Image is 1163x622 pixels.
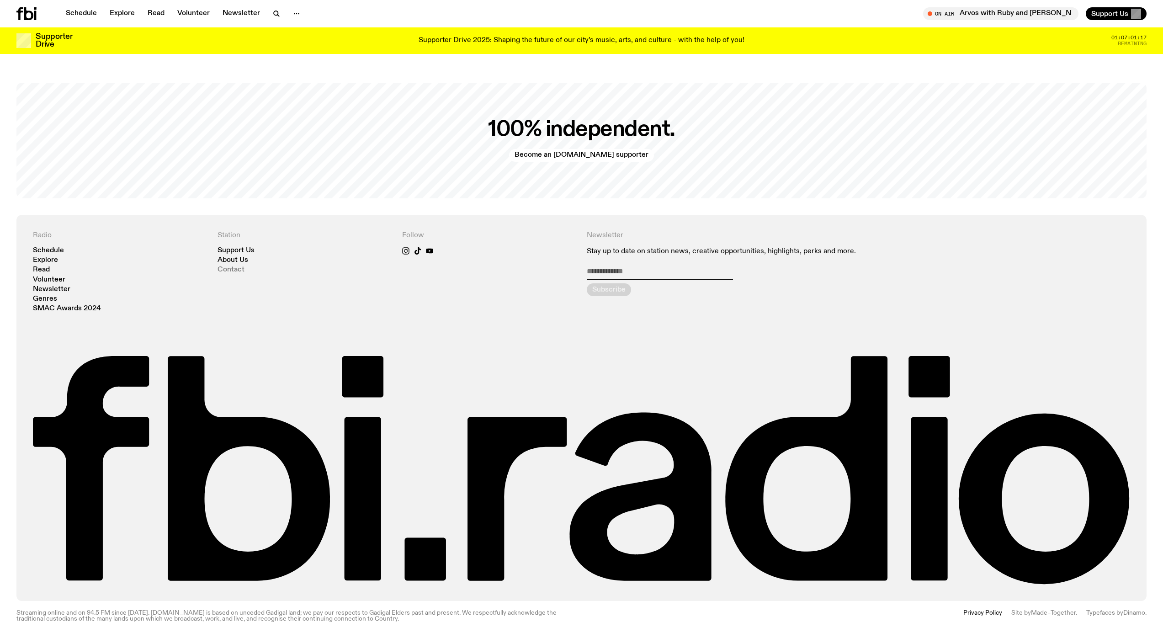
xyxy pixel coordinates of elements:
a: Genres [33,296,57,303]
a: Volunteer [33,276,65,283]
span: Remaining [1118,41,1147,46]
h4: Radio [33,231,207,240]
a: Explore [104,7,140,20]
a: Read [33,266,50,273]
a: SMAC Awards 2024 [33,305,101,312]
p: Stay up to date on station news, creative opportunities, highlights, perks and more. [587,247,945,256]
a: Schedule [60,7,102,20]
h4: Newsletter [587,231,945,240]
h4: Station [218,231,391,240]
span: Support Us [1091,10,1128,18]
button: Support Us [1086,7,1147,20]
a: Made–Together [1031,610,1076,616]
h2: 100% independent. [488,119,675,140]
a: Read [142,7,170,20]
a: Explore [33,257,58,264]
a: Contact [218,266,244,273]
span: . [1076,610,1077,616]
span: Typefaces by [1086,610,1123,616]
button: Subscribe [587,283,631,296]
span: Site by [1011,610,1031,616]
a: About Us [218,257,248,264]
button: On AirArvos with Ruby and [PERSON_NAME] [923,7,1078,20]
a: Dinamo [1123,610,1145,616]
p: Supporter Drive 2025: Shaping the future of our city’s music, arts, and culture - with the help o... [419,37,744,45]
a: Newsletter [33,286,70,293]
h4: Follow [402,231,576,240]
span: 01:07:01:17 [1111,35,1147,40]
h3: Supporter Drive [36,33,72,48]
span: . [1145,610,1147,616]
a: Schedule [33,247,64,254]
a: Become an [DOMAIN_NAME] supporter [509,149,654,162]
a: Newsletter [217,7,266,20]
a: Volunteer [172,7,215,20]
a: Support Us [218,247,255,254]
